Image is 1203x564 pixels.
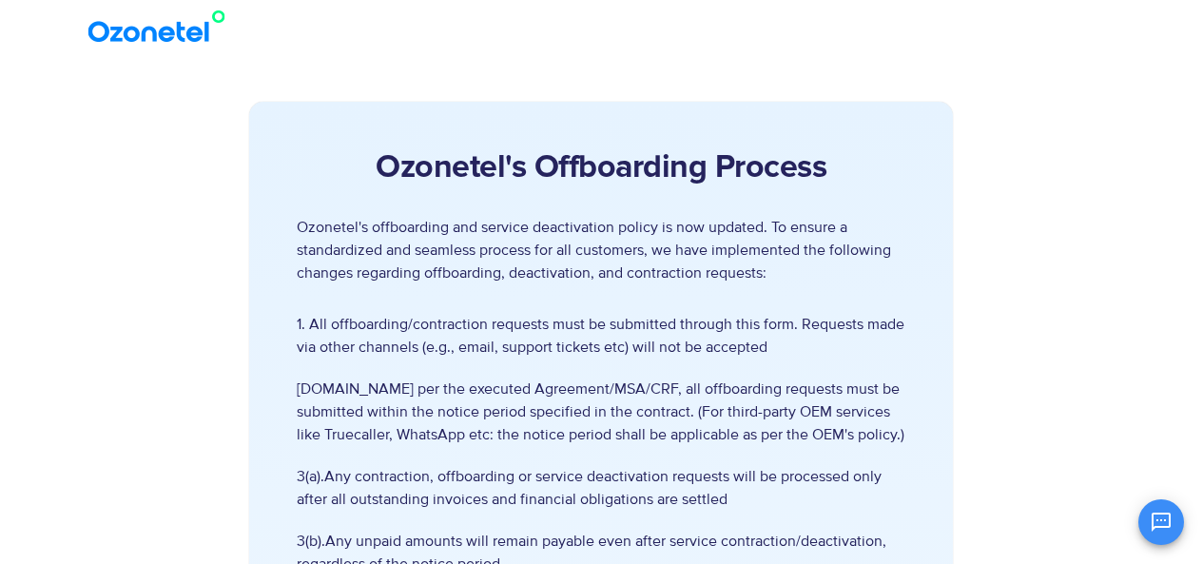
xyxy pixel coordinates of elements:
[297,378,905,446] span: [DOMAIN_NAME] per the executed Agreement/MSA/CRF, all offboarding requests must be submitted with...
[297,216,905,284] p: Ozonetel's offboarding and service deactivation policy is now updated. To ensure a standardized a...
[297,149,905,187] h2: Ozonetel's Offboarding Process
[1138,499,1184,545] button: Open chat
[297,465,905,511] span: 3(a).Any contraction, offboarding or service deactivation requests will be processed only after a...
[297,313,905,359] span: 1. All offboarding/contraction requests must be submitted through this form. Requests made via ot...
